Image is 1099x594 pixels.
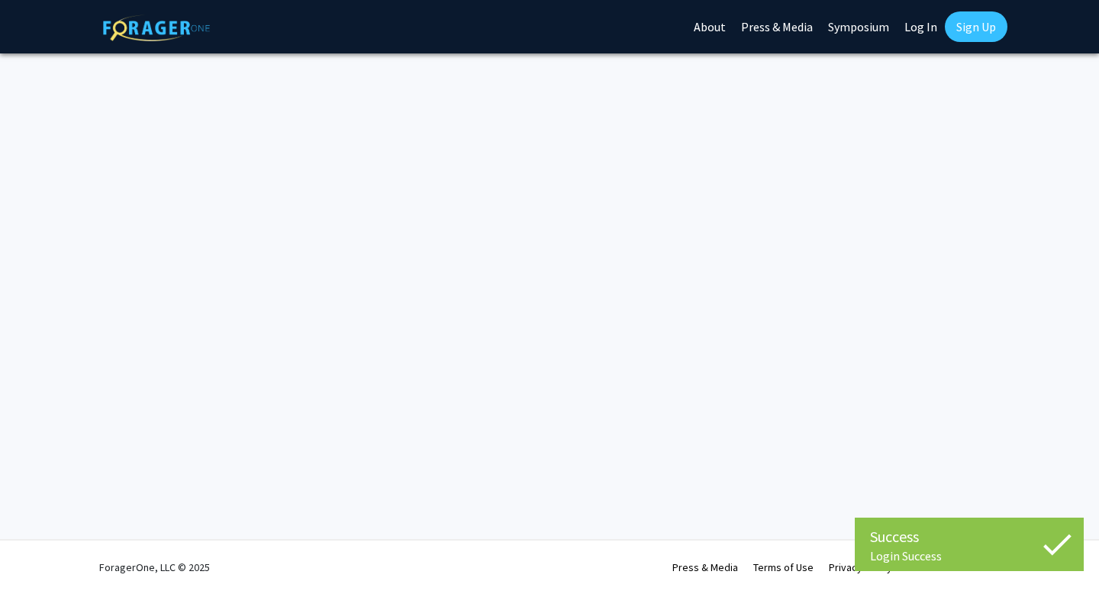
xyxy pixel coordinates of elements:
a: Press & Media [672,560,738,574]
a: Privacy Policy [829,560,892,574]
a: Terms of Use [753,560,814,574]
div: ForagerOne, LLC © 2025 [99,541,210,594]
a: Sign Up [945,11,1007,42]
img: ForagerOne Logo [103,15,210,41]
div: Login Success [870,548,1068,563]
div: Success [870,525,1068,548]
